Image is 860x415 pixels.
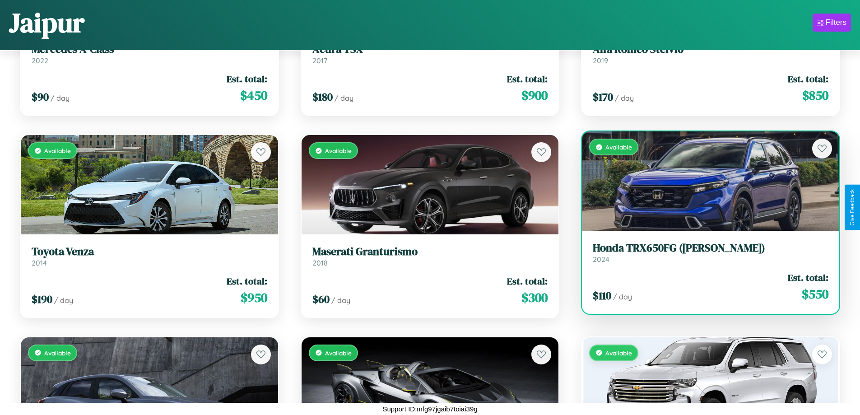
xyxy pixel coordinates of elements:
[507,275,548,288] span: Est. total:
[593,242,828,264] a: Honda TRX650FG ([PERSON_NAME])2024
[849,189,855,226] div: Give Feedback
[802,86,828,104] span: $ 850
[9,4,84,41] h1: Jaipur
[593,43,828,65] a: Alfa Romeo Stelvio2019
[593,255,609,264] span: 2024
[51,93,70,103] span: / day
[507,72,548,85] span: Est. total:
[605,143,632,151] span: Available
[312,245,548,267] a: Maserati Granturismo2018
[32,292,52,307] span: $ 190
[615,93,634,103] span: / day
[312,43,548,65] a: Acura TSX2017
[605,349,632,357] span: Available
[44,147,71,154] span: Available
[312,56,327,65] span: 2017
[325,349,352,357] span: Available
[613,292,632,301] span: / day
[32,245,267,267] a: Toyota Venza2014
[32,43,267,65] a: Mercedes A-Class2022
[227,275,267,288] span: Est. total:
[593,288,611,303] span: $ 110
[44,349,71,357] span: Available
[593,242,828,255] h3: Honda TRX650FG ([PERSON_NAME])
[521,289,548,307] span: $ 300
[241,289,267,307] span: $ 950
[826,18,846,27] div: Filters
[240,86,267,104] span: $ 450
[521,86,548,104] span: $ 900
[802,285,828,303] span: $ 550
[312,292,330,307] span: $ 60
[325,147,352,154] span: Available
[312,89,333,104] span: $ 180
[312,258,328,267] span: 2018
[593,89,613,104] span: $ 170
[331,296,350,305] span: / day
[382,403,477,415] p: Support ID: mfg97jgaib7toiai39g
[813,14,851,32] button: Filters
[335,93,353,103] span: / day
[788,271,828,284] span: Est. total:
[788,72,828,85] span: Est. total:
[54,296,73,305] span: / day
[32,56,48,65] span: 2022
[227,72,267,85] span: Est. total:
[32,245,267,258] h3: Toyota Venza
[32,89,49,104] span: $ 90
[593,56,608,65] span: 2019
[312,245,548,258] h3: Maserati Granturismo
[32,258,47,267] span: 2014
